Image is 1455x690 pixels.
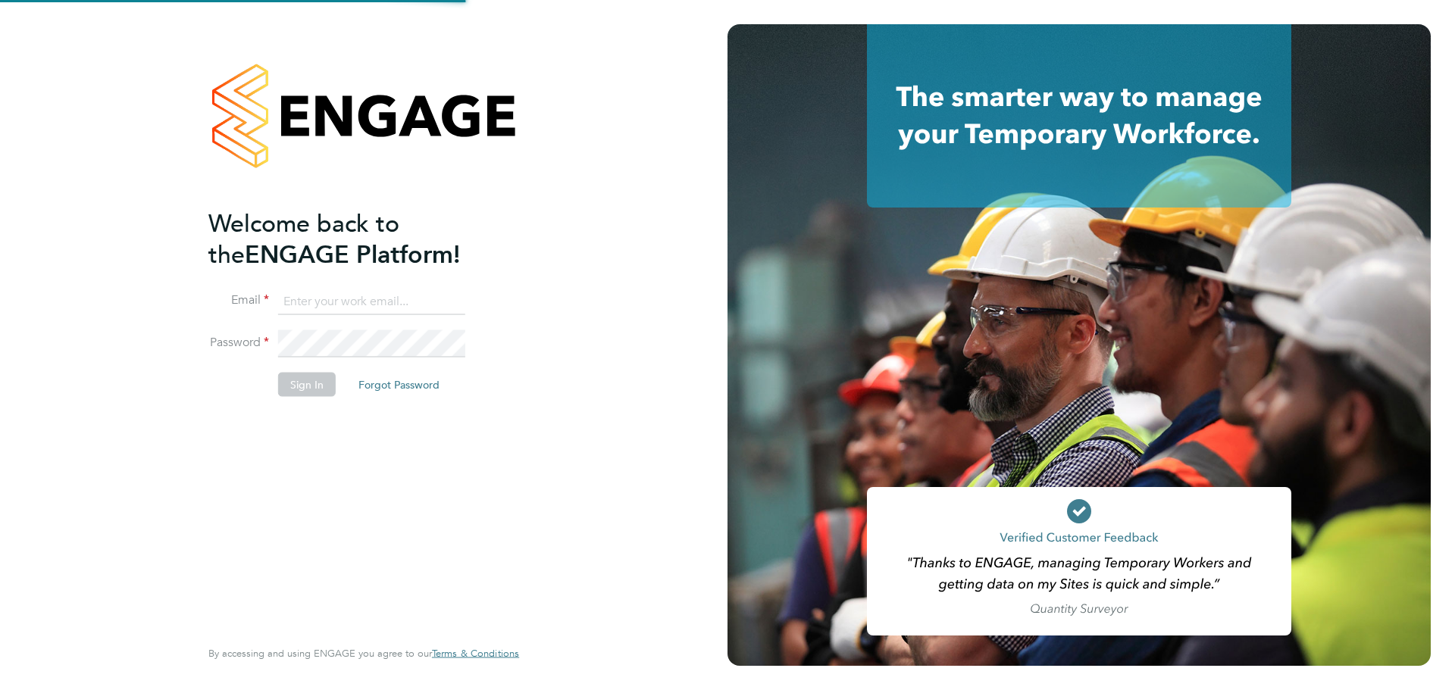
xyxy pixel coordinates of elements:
button: Sign In [278,373,336,397]
span: Terms & Conditions [432,647,519,660]
span: By accessing and using ENGAGE you agree to our [208,647,519,660]
button: Forgot Password [346,373,452,397]
h2: ENGAGE Platform! [208,208,504,270]
a: Terms & Conditions [432,648,519,660]
span: Welcome back to the [208,208,399,269]
label: Password [208,335,269,351]
input: Enter your work email... [278,288,465,315]
label: Email [208,292,269,308]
